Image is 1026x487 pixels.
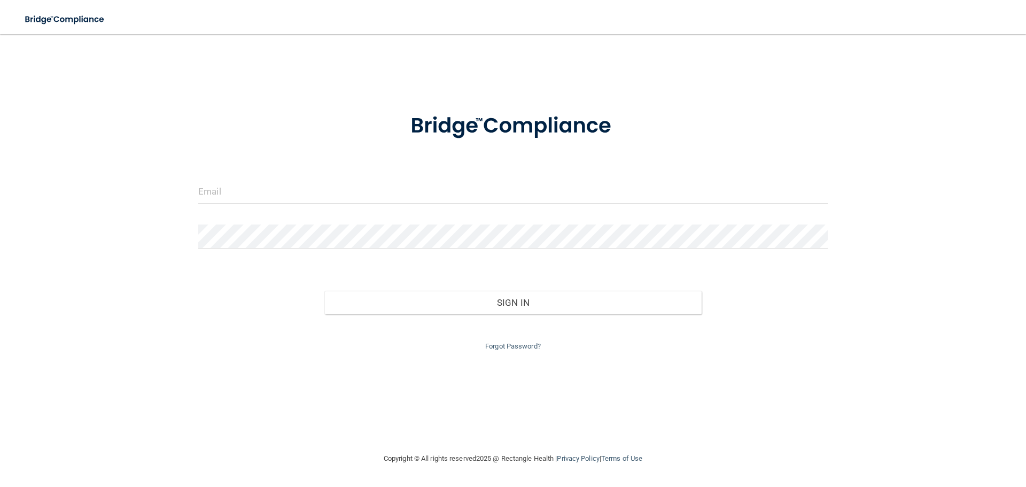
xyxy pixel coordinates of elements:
[318,442,708,476] div: Copyright © All rights reserved 2025 @ Rectangle Health | |
[388,98,638,154] img: bridge_compliance_login_screen.278c3ca4.svg
[601,454,642,462] a: Terms of Use
[198,180,828,204] input: Email
[557,454,599,462] a: Privacy Policy
[324,291,702,314] button: Sign In
[485,342,541,350] a: Forgot Password?
[16,9,114,30] img: bridge_compliance_login_screen.278c3ca4.svg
